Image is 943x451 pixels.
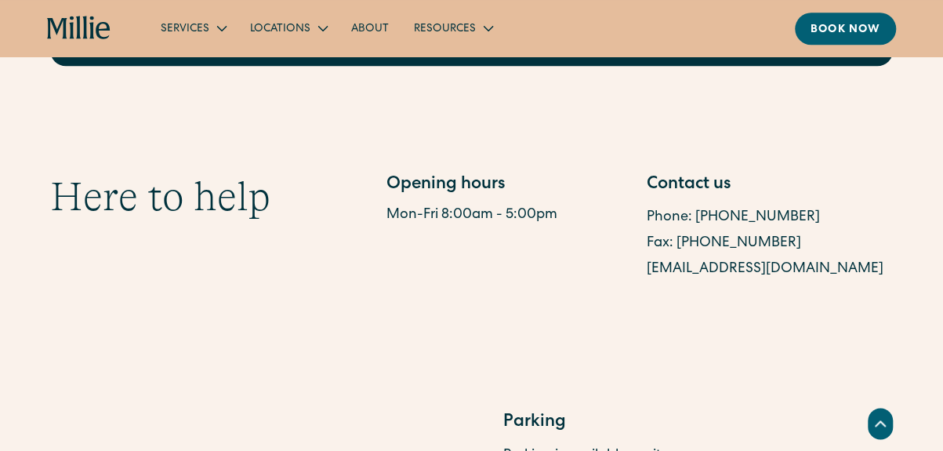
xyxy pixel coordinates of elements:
h2: Here to help [50,173,270,221]
div: Services [161,21,209,38]
a: Book now [795,13,896,45]
a: home [47,16,111,41]
div: Locations [238,15,339,41]
a: About [339,15,401,41]
div: Locations [250,21,310,38]
div: Resources [414,21,476,38]
a: [EMAIL_ADDRESS][DOMAIN_NAME] [647,262,883,276]
a: Fax: [PHONE_NUMBER] [647,236,801,250]
div: Contact us [647,173,893,198]
a: Phone: [PHONE_NUMBER] [647,210,820,224]
div: Book now [811,22,880,38]
div: Parking [503,410,566,436]
div: Opening hours [386,173,633,198]
div: Mon-Fri 8:00am - 5:00pm [386,205,633,226]
div: Resources [401,15,504,41]
div: Services [148,15,238,41]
